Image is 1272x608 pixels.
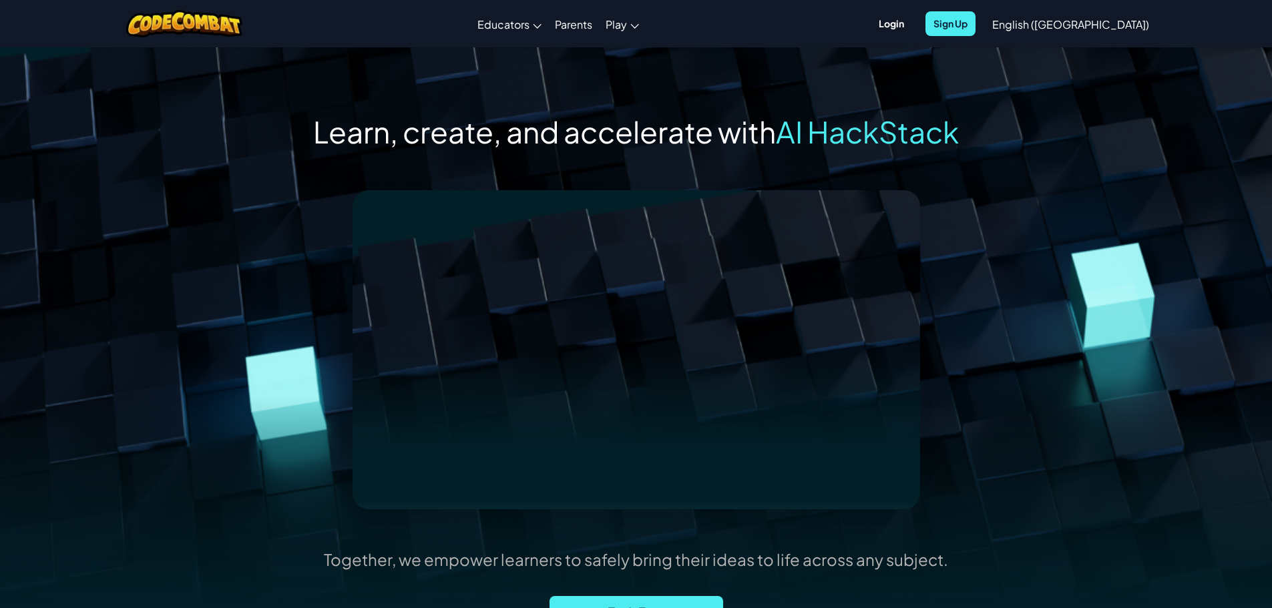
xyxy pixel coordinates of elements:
[871,11,912,36] button: Login
[548,6,599,42] a: Parents
[126,10,243,37] img: CodeCombat logo
[925,11,976,36] button: Sign Up
[992,17,1149,31] span: English ([GEOGRAPHIC_DATA])
[313,113,776,150] span: Learn, create, and accelerate with
[471,6,548,42] a: Educators
[776,113,959,150] span: AI HackStack
[324,549,948,569] p: Together, we empower learners to safely bring their ideas to life across any subject.
[606,17,627,31] span: Play
[986,6,1156,42] a: English ([GEOGRAPHIC_DATA])
[599,6,646,42] a: Play
[477,17,529,31] span: Educators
